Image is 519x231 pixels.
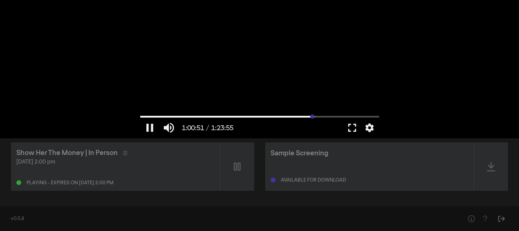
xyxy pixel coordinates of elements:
button: Onderbreken [140,118,159,138]
button: 1:00:51 / 1:23:55 [178,118,237,138]
div: Playing - expires on [DATE] 2:00 pm [27,181,113,185]
button: Sign Out [494,212,508,226]
div: [DATE] 2:00 pm [16,158,214,166]
button: Volledig scherm [343,118,362,138]
button: Help [478,212,492,226]
div: Sample Screening [271,148,328,158]
button: Dempen [159,118,178,138]
div: Available for download [281,178,346,183]
input: Zoeken [140,114,379,119]
div: v0.5.8 [11,215,451,222]
div: Show Her The Money | In Person [16,148,118,158]
button: Help [464,212,478,226]
button: Meer instellingen [362,118,377,138]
